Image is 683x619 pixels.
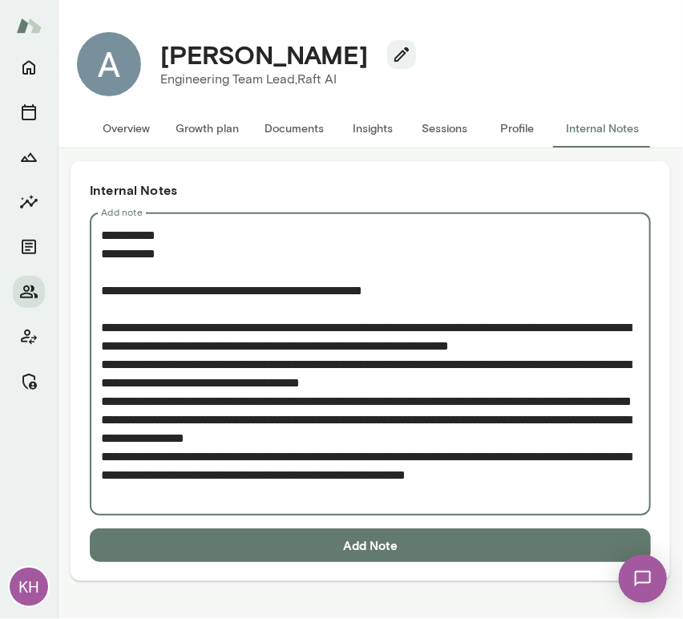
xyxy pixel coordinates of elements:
button: Sessions [13,96,45,128]
button: Home [13,51,45,83]
button: Insights [13,186,45,218]
button: Manage [13,366,45,398]
button: Members [13,276,45,308]
button: Documents [13,231,45,263]
button: Add Note [90,528,651,562]
button: Client app [13,321,45,353]
img: Akarsh Khatagalli [77,32,141,96]
button: Profile [481,109,553,148]
button: Insights [337,109,409,148]
button: Overview [90,109,163,148]
button: Growth plan [163,109,252,148]
button: Sessions [409,109,481,148]
p: Engineering Team Lead, Raft AI [160,70,403,89]
div: KH [10,568,48,606]
img: Mento [16,10,42,41]
label: Add note [101,205,143,219]
h4: [PERSON_NAME] [160,39,368,70]
button: Documents [252,109,337,148]
h6: Internal Notes [90,180,651,200]
button: Growth Plan [13,141,45,173]
button: Internal Notes [553,109,652,148]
